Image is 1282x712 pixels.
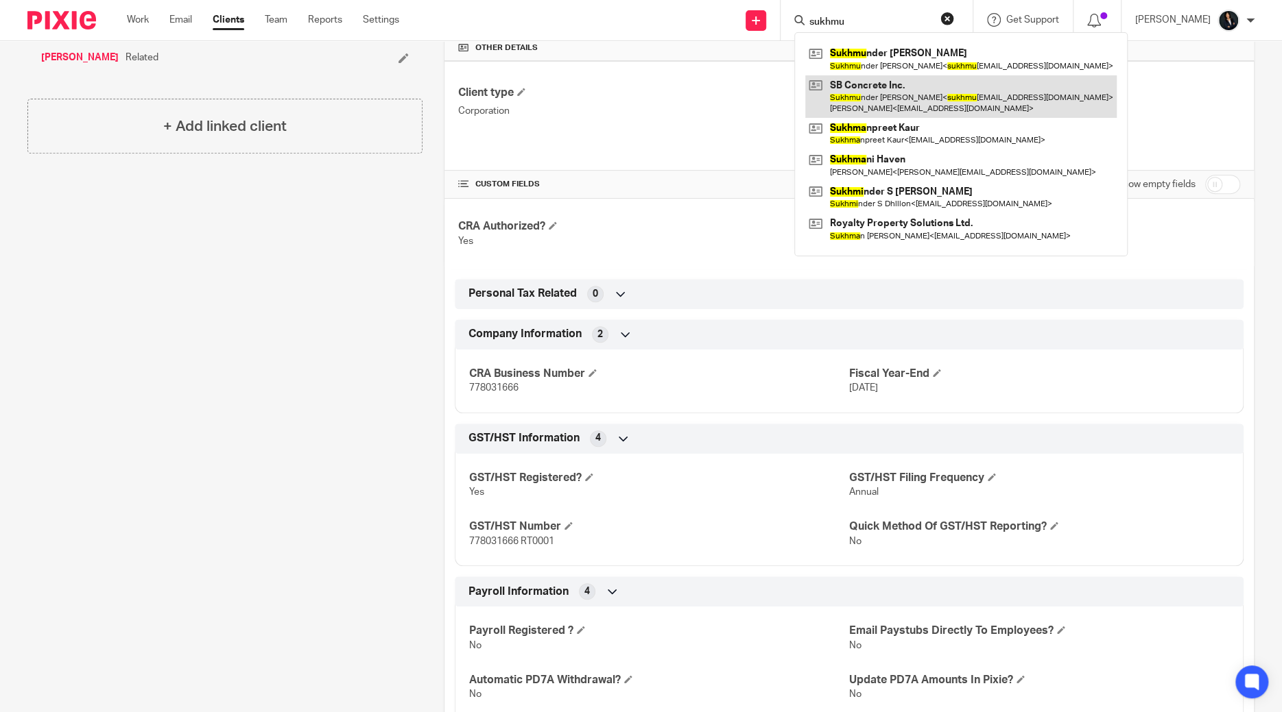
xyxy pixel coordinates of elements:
[27,11,96,29] img: Pixie
[849,519,1229,534] h4: Quick Method Of GST/HST Reporting?
[468,286,577,301] span: Personal Tax Related
[126,51,158,64] span: Related
[169,13,192,27] a: Email
[1218,10,1239,32] img: HardeepM.png
[469,624,849,638] h4: Payroll Registered ?
[468,431,580,445] span: GST/HST Information
[593,287,598,301] span: 0
[163,116,287,137] h4: + Add linked client
[849,367,1229,381] h4: Fiscal Year-End
[849,689,862,699] span: No
[41,51,119,64] a: [PERSON_NAME]
[469,367,849,381] h4: CRA Business Number
[213,13,244,27] a: Clients
[469,383,519,393] span: 778031666
[458,104,849,118] p: Corporation
[940,12,954,25] button: Clear
[1135,13,1211,27] p: [PERSON_NAME]
[475,42,538,53] span: Other details
[597,328,603,341] span: 2
[469,673,849,687] h4: Automatic PD7A Withdrawal?
[808,16,931,29] input: Search
[458,219,849,234] h4: CRA Authorized?
[468,327,582,341] span: Company Information
[849,537,862,546] span: No
[469,537,554,546] span: 778031666 RT0001
[265,13,287,27] a: Team
[458,236,473,246] span: Yes
[595,431,601,445] span: 4
[584,585,590,598] span: 4
[468,585,569,599] span: Payroll Information
[849,624,1229,638] h4: Email Paystubs Directly To Employees?
[469,689,482,699] span: No
[308,13,342,27] a: Reports
[1006,15,1059,25] span: Get Support
[363,13,399,27] a: Settings
[849,673,1229,687] h4: Update PD7A Amounts In Pixie?
[469,519,849,534] h4: GST/HST Number
[849,383,878,393] span: [DATE]
[849,641,862,650] span: No
[469,487,484,497] span: Yes
[458,179,849,190] h4: CUSTOM FIELDS
[849,471,1229,485] h4: GST/HST Filing Frequency
[469,641,482,650] span: No
[458,86,849,100] h4: Client type
[1117,177,1196,191] label: Show empty fields
[849,487,879,497] span: Annual
[127,13,149,27] a: Work
[469,471,849,485] h4: GST/HST Registered?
